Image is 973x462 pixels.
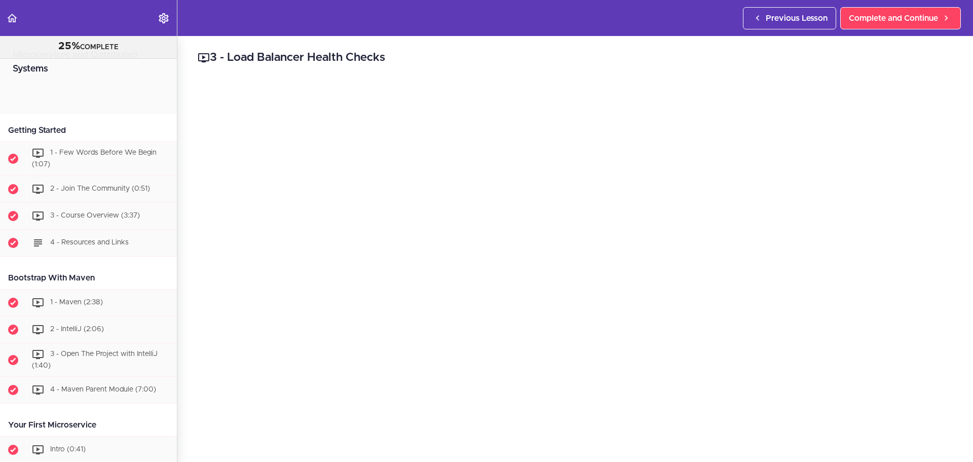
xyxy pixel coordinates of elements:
[50,185,150,192] span: 2 - Join The Community (0:51)
[50,299,103,306] span: 1 - Maven (2:38)
[6,12,18,24] svg: Back to course curriculum
[198,49,953,66] h2: 3 - Load Balancer Health Checks
[50,239,129,246] span: 4 - Resources and Links
[743,7,836,29] a: Previous Lesson
[50,446,86,453] span: Intro (0:41)
[849,12,938,24] span: Complete and Continue
[32,350,158,369] span: 3 - Open The Project with IntelliJ (1:40)
[50,326,104,333] span: 2 - IntelliJ (2:06)
[58,41,80,51] span: 25%
[158,12,170,24] svg: Settings Menu
[50,212,140,219] span: 3 - Course Overview (3:37)
[32,149,157,168] span: 1 - Few Words Before We Begin (1:07)
[766,12,828,24] span: Previous Lesson
[13,40,164,53] div: COMPLETE
[840,7,961,29] a: Complete and Continue
[50,386,156,394] span: 4 - Maven Parent Module (7:00)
